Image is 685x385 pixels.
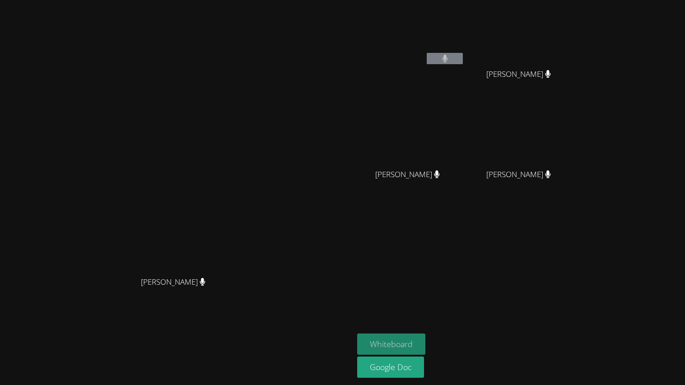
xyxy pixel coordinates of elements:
[375,168,440,181] span: [PERSON_NAME]
[486,168,551,181] span: [PERSON_NAME]
[357,333,425,355] button: Whiteboard
[357,357,424,378] a: Google Doc
[486,68,551,81] span: [PERSON_NAME]
[141,276,205,289] span: [PERSON_NAME]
